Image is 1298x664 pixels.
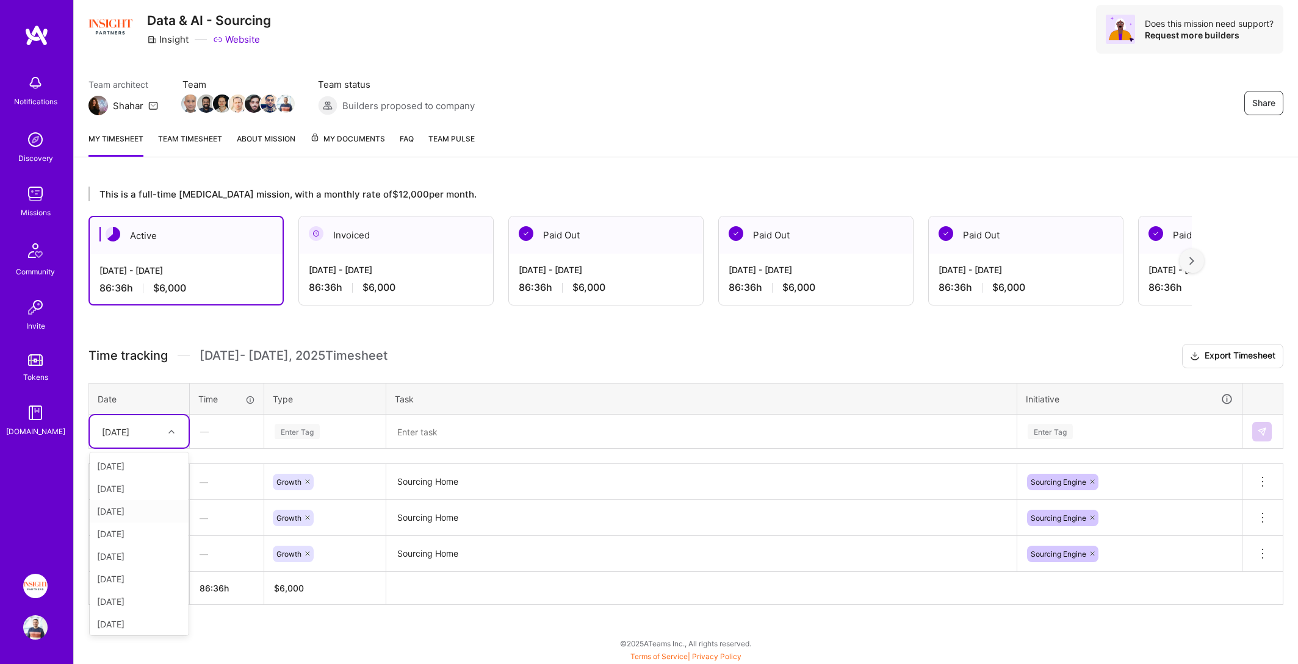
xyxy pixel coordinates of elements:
img: Team Member Avatar [276,95,295,113]
span: $6,000 [572,281,605,294]
div: — [190,502,264,534]
span: Team status [318,78,475,91]
div: Invite [26,320,45,332]
th: Task [386,383,1017,415]
i: icon Mail [148,101,158,110]
div: Time [198,393,255,405]
img: User Avatar [23,615,48,640]
i: icon Chevron [168,429,175,435]
span: Growth [276,477,301,487]
div: [DATE] [90,477,189,500]
a: About Mission [237,132,295,157]
div: [DATE] [90,500,189,523]
div: Discovery [18,152,53,165]
span: Sourcing Engine [1031,477,1086,487]
span: $6,000 [782,281,815,294]
i: icon CompanyGray [147,35,157,45]
span: Sourcing Engine [1031,549,1086,559]
img: Avatar [1106,15,1135,44]
img: Team Member Avatar [261,95,279,113]
a: Team Member Avatar [278,93,294,114]
img: Team Member Avatar [245,95,263,113]
div: Active [90,217,283,254]
div: [DATE] [90,455,189,477]
div: [DATE] [90,568,189,590]
span: Growth [276,513,301,523]
div: Tokens [23,371,48,384]
a: Team Member Avatar [198,93,214,114]
a: Team Member Avatar [214,93,230,114]
img: right [1189,257,1194,265]
div: 86:36 h [729,281,903,294]
div: 86:36 h [99,282,273,295]
i: icon Download [1190,350,1200,363]
img: Insight Partners: Data & AI - Sourcing [23,574,48,598]
div: [DATE] [90,545,189,568]
span: Share [1252,97,1275,109]
div: — [190,415,263,448]
div: — [190,466,264,498]
div: [DATE] [102,425,129,438]
div: Enter Tag [1028,422,1073,441]
div: Paid Out [719,216,913,254]
div: [DOMAIN_NAME] [6,425,65,438]
a: Team timesheet [158,132,222,157]
button: Export Timesheet [1182,344,1283,368]
span: Growth [276,549,301,559]
a: User Avatar [20,615,51,640]
img: Team Member Avatar [213,95,231,113]
img: Community [21,236,50,265]
a: Insight Partners: Data & AI - Sourcing [20,574,51,598]
img: bell [23,71,48,95]
div: [DATE] [90,523,189,545]
a: Team Member Avatar [182,93,198,114]
img: logo [24,24,49,46]
div: [DATE] [90,613,189,635]
div: 86:36 h [519,281,693,294]
div: [DATE] - [DATE] [309,263,483,276]
span: $6,000 [992,281,1025,294]
img: Team Member Avatar [181,95,200,113]
img: Paid Out [1148,226,1163,241]
img: Paid Out [519,226,533,241]
span: My Documents [310,132,385,146]
div: Paid Out [929,216,1123,254]
div: Notifications [14,95,57,108]
div: © 2025 ATeams Inc., All rights reserved. [73,628,1298,659]
img: Builders proposed to company [318,96,337,115]
a: FAQ [400,132,414,157]
th: 86:36h [190,572,264,605]
div: — [190,538,264,570]
a: Team Member Avatar [246,93,262,114]
div: Invoiced [299,216,493,254]
textarea: Sourcing Home [388,465,1015,499]
a: Privacy Policy [692,652,741,661]
div: Request more builders [1145,29,1274,41]
div: [DATE] - [DATE] [99,264,273,277]
textarea: Sourcing Home [388,537,1015,571]
div: Shahar [113,99,143,112]
img: Submit [1257,427,1267,437]
span: Team Pulse [428,134,475,143]
a: Website [213,33,260,46]
img: teamwork [23,182,48,206]
span: Team architect [88,78,158,91]
span: $6,000 [153,282,186,295]
span: Team [182,78,294,91]
span: [DATE] - [DATE] , 2025 Timesheet [200,348,388,363]
img: Paid Out [939,226,953,241]
img: Invite [23,295,48,320]
img: guide book [23,401,48,425]
span: Time tracking [88,348,168,363]
span: $6,000 [362,281,395,294]
th: Total [89,572,190,605]
div: This is a full-time [MEDICAL_DATA] mission, with a monthly rate of $12,000 per month. [88,187,1192,201]
img: Team Architect [88,96,108,115]
a: My Documents [310,132,385,157]
th: Type [264,383,386,415]
div: 86:36 h [309,281,483,294]
div: 86:36 h [939,281,1113,294]
div: Enter Tag [275,422,320,441]
a: Team Member Avatar [230,93,246,114]
div: Initiative [1026,392,1233,406]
